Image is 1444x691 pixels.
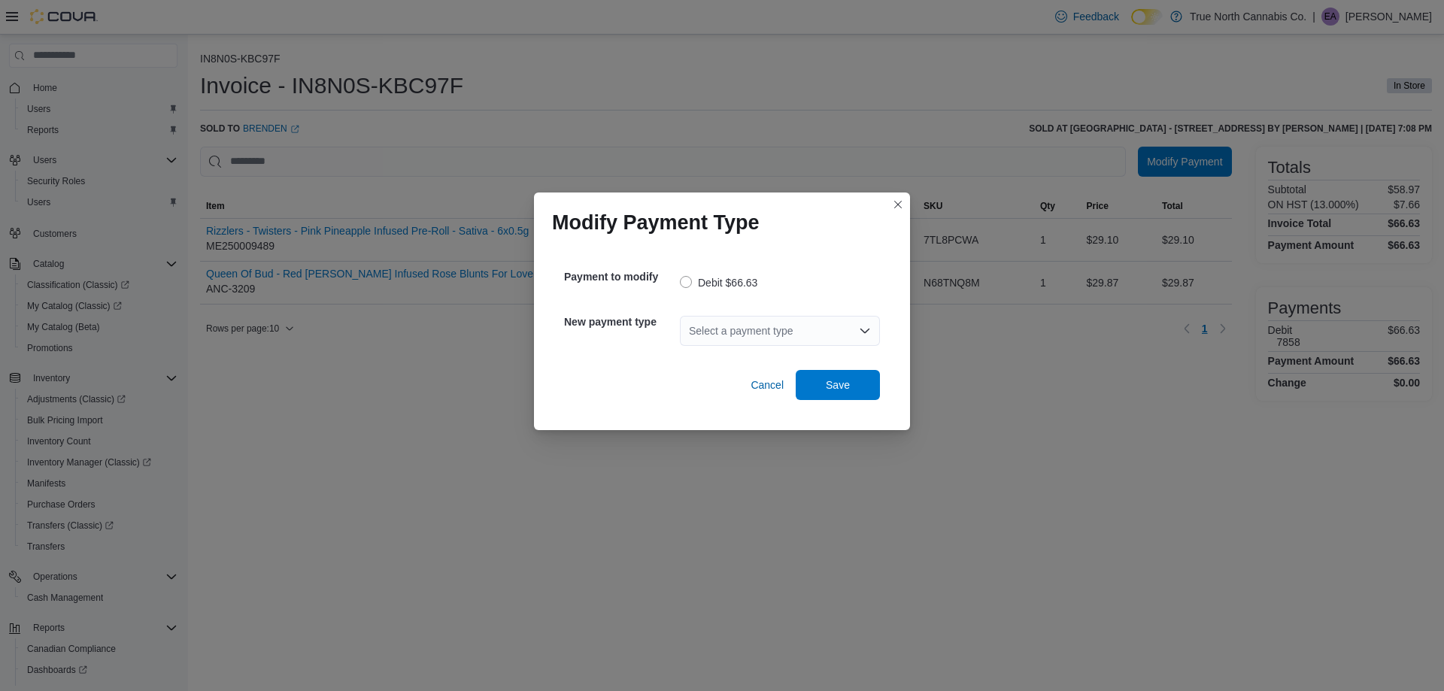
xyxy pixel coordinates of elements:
h1: Modify Payment Type [552,211,760,235]
label: Debit $66.63 [680,274,757,292]
button: Save [796,370,880,400]
h5: New payment type [564,307,677,337]
span: Cancel [751,377,784,392]
h5: Payment to modify [564,262,677,292]
button: Closes this modal window [889,195,907,214]
button: Open list of options [859,325,871,337]
span: Save [826,377,850,392]
input: Accessible screen reader label [689,322,690,340]
button: Cancel [745,370,790,400]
